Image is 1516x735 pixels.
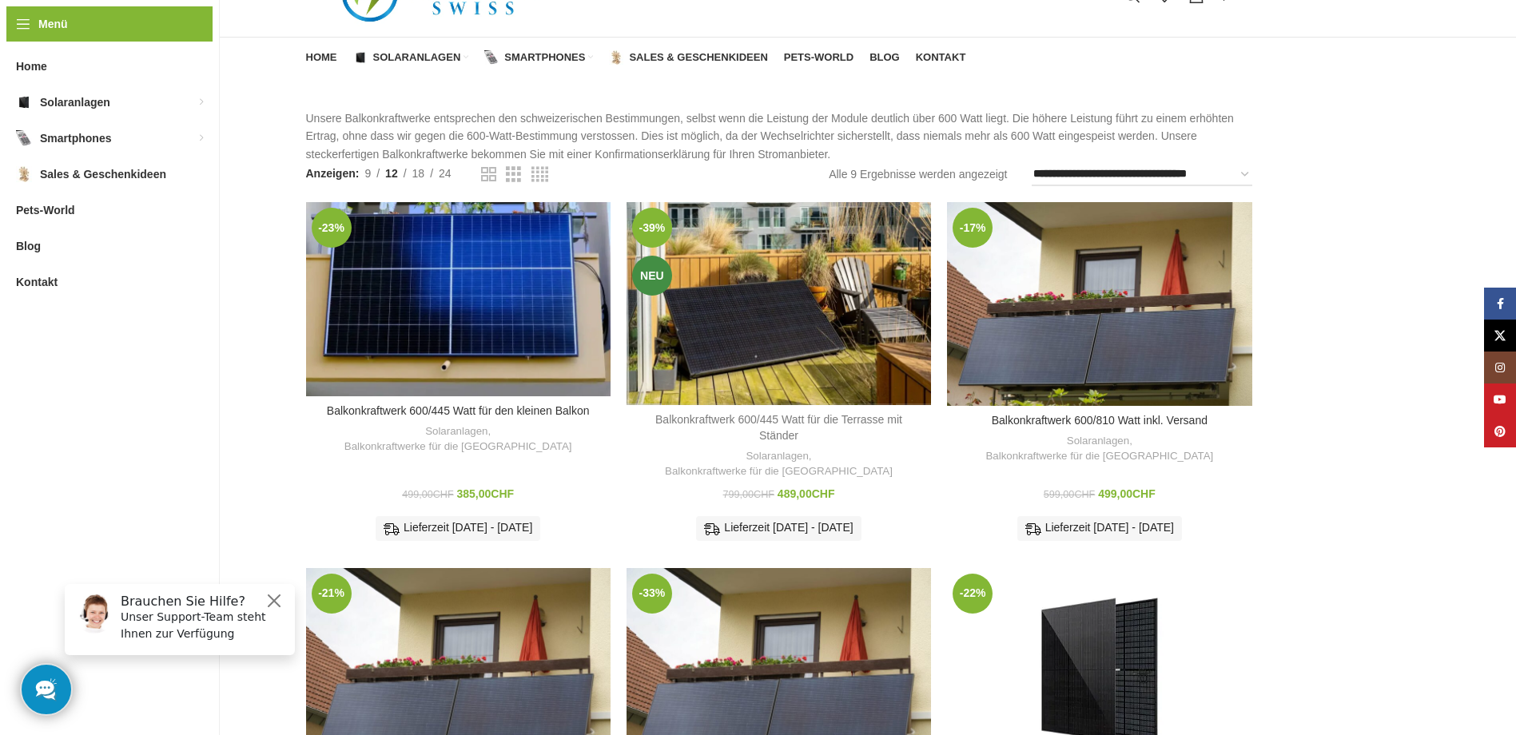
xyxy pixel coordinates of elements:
[425,424,487,439] a: Solaranlagen
[916,42,966,73] a: Kontakt
[484,42,593,73] a: Smartphones
[992,414,1208,427] a: Balkonkraftwerk 600/810 Watt inkl. Versand
[364,167,371,180] span: 9
[1044,489,1095,500] bdi: 599,00
[655,413,902,442] a: Balkonkraftwerk 600/445 Watt für die Terrasse mit Ständer
[457,487,515,500] bdi: 385,00
[306,165,360,182] span: Anzeigen
[373,51,461,64] span: Solaranlagen
[484,50,499,65] img: Smartphones
[754,489,774,500] span: CHF
[778,487,835,500] bdi: 489,00
[38,15,68,33] span: Menü
[16,268,58,296] span: Kontakt
[784,51,853,64] span: Pets-World
[869,51,900,64] span: Blog
[1074,489,1095,500] span: CHF
[953,208,993,248] span: -17%
[376,516,540,540] div: Lieferzeit [DATE] - [DATE]
[314,424,603,454] div: ,
[353,42,469,73] a: Solaranlagen
[985,449,1213,464] a: Balkonkraftwerke für die [GEOGRAPHIC_DATA]
[784,42,853,73] a: Pets-World
[312,208,352,248] span: -23%
[16,166,32,182] img: Sales & Geschenkideen
[380,165,404,182] a: 12
[632,256,672,296] span: Neu
[69,38,233,71] p: Unser Support-Team steht Ihnen zur Verfügung
[829,165,1007,183] p: Alle 9 Ergebnisse werden angezeigt
[635,449,923,479] div: ,
[327,404,590,417] a: Balkonkraftwerk 600/445 Watt für den kleinen Balkon
[947,202,1251,406] a: Balkonkraftwerk 600/810 Watt inkl. Versand
[1484,415,1516,447] a: Pinterest Social Link
[632,574,672,614] span: -33%
[1484,288,1516,320] a: Facebook Social Link
[869,42,900,73] a: Blog
[1484,320,1516,352] a: X Social Link
[1032,163,1252,186] select: Shop-Reihenfolge
[531,165,548,185] a: Rasteransicht 4
[916,51,966,64] span: Kontakt
[40,124,111,153] span: Smartphones
[306,42,337,73] a: Home
[609,50,623,65] img: Sales & Geschenkideen
[16,52,47,81] span: Home
[439,167,452,180] span: 24
[481,165,496,185] a: Rasteransicht 2
[385,167,398,180] span: 12
[16,130,32,146] img: Smartphones
[16,94,32,110] img: Solaranlagen
[1484,352,1516,383] a: Instagram Social Link
[696,516,861,540] div: Lieferzeit [DATE] - [DATE]
[632,208,672,248] span: -39%
[359,165,376,182] a: 9
[69,22,233,38] h6: Brauchen Sie Hilfe?
[40,88,110,117] span: Solaranlagen
[344,439,572,455] a: Balkonkraftwerke für die [GEOGRAPHIC_DATA]
[306,202,611,396] a: Balkonkraftwerk 600/445 Watt für den kleinen Balkon
[1098,487,1156,500] bdi: 499,00
[1067,434,1129,449] a: Solaranlagen
[298,42,974,73] div: Hauptnavigation
[1017,516,1182,540] div: Lieferzeit [DATE] - [DATE]
[402,489,453,500] bdi: 499,00
[665,464,893,479] a: Balkonkraftwerke für die [GEOGRAPHIC_DATA]
[16,196,75,224] span: Pets-World
[1484,383,1516,415] a: YouTube Social Link
[812,487,835,500] span: CHF
[306,51,337,64] span: Home
[433,165,457,182] a: 24
[306,109,1259,163] p: Unsere Balkonkraftwerke entsprechen den schweizerischen Bestimmungen, selbst wenn die Leistung de...
[353,50,368,65] img: Solaranlagen
[746,449,808,464] a: Solaranlagen
[506,165,521,185] a: Rasteransicht 3
[504,51,585,64] span: Smartphones
[953,574,993,614] span: -22%
[627,202,931,405] a: Balkonkraftwerk 600/445 Watt für die Terrasse mit Ständer
[433,489,454,500] span: CHF
[412,167,425,180] span: 18
[609,42,767,73] a: Sales & Geschenkideen
[22,22,62,62] img: Customer service
[723,489,774,500] bdi: 799,00
[213,20,232,39] button: Close
[407,165,431,182] a: 18
[16,232,41,260] span: Blog
[312,574,352,614] span: -21%
[491,487,514,500] span: CHF
[40,160,166,189] span: Sales & Geschenkideen
[1132,487,1156,500] span: CHF
[955,434,1243,463] div: ,
[629,51,767,64] span: Sales & Geschenkideen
